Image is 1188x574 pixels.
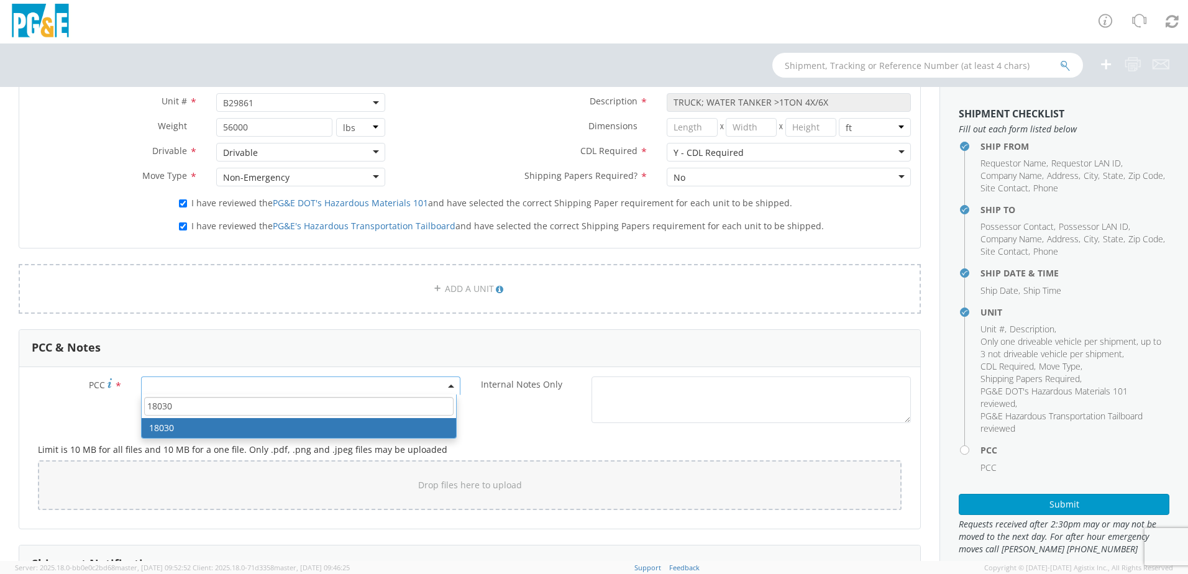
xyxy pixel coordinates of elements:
[32,558,157,570] h3: Shipment Notification
[980,360,1036,373] li: ,
[142,418,456,438] li: 18030
[980,323,1005,335] span: Unit #
[1039,360,1081,372] span: Move Type
[223,147,258,159] div: Drivable
[590,95,637,107] span: Description
[162,95,187,107] span: Unit #
[667,118,718,137] input: Length
[32,342,101,354] h3: PCC & Notes
[38,445,902,454] h5: Limit is 10 MB for all files and 10 MB for a one file. Only .pdf, .png and .jpeg files may be upl...
[1033,245,1058,257] span: Phone
[980,182,1028,194] span: Site Contact
[959,107,1064,121] strong: Shipment Checklist
[1103,170,1125,182] li: ,
[980,373,1082,385] li: ,
[191,220,824,232] span: I have reviewed the and have selected the correct Shipping Papers requirement for each unit to be...
[152,145,187,157] span: Drivable
[980,373,1080,385] span: Shipping Papers Required
[179,199,187,207] input: I have reviewed thePG&E DOT's Hazardous Materials 101and have selected the correct Shipping Paper...
[980,285,1018,296] span: Ship Date
[223,97,378,109] span: B29861
[980,182,1030,194] li: ,
[191,197,792,209] span: I have reviewed the and have selected the correct Shipping Paper requirement for each unit to be ...
[19,264,921,314] a: ADD A UNIT
[89,379,105,391] span: PCC
[718,118,726,137] span: X
[980,445,1169,455] h4: PCC
[980,323,1007,335] li: ,
[273,220,455,232] a: PG&E's Hazardous Transportation Tailboard
[674,171,685,184] div: No
[193,563,350,572] span: Client: 2025.18.0-71d3358
[980,268,1169,278] h4: Ship Date & Time
[418,479,522,491] span: Drop files here to upload
[980,335,1166,360] li: ,
[980,285,1020,297] li: ,
[980,205,1169,214] h4: Ship To
[980,157,1046,169] span: Requestor Name
[980,142,1169,151] h4: Ship From
[179,222,187,230] input: I have reviewed thePG&E's Hazardous Transportation Tailboardand have selected the correct Shippin...
[1128,233,1165,245] li: ,
[980,385,1166,410] li: ,
[980,385,1128,409] span: PG&E DOT's Hazardous Materials 101 reviewed
[1047,170,1079,181] span: Address
[580,145,637,157] span: CDL Required
[959,494,1169,515] button: Submit
[1128,170,1163,181] span: Zip Code
[1051,157,1121,169] span: Requestor LAN ID
[1084,233,1100,245] li: ,
[980,233,1044,245] li: ,
[669,563,700,572] a: Feedback
[980,221,1056,233] li: ,
[216,93,385,112] span: B29861
[984,563,1173,573] span: Copyright © [DATE]-[DATE] Agistix Inc., All Rights Reserved
[273,197,428,209] a: PG&E DOT's Hazardous Materials 101
[1059,221,1130,233] li: ,
[785,118,836,137] input: Height
[726,118,777,137] input: Width
[1128,170,1165,182] li: ,
[1103,233,1125,245] li: ,
[777,118,785,137] span: X
[980,157,1048,170] li: ,
[1059,221,1128,232] span: Possessor LAN ID
[142,170,187,181] span: Move Type
[1039,360,1082,373] li: ,
[524,170,637,181] span: Shipping Papers Required?
[674,147,744,159] div: Y - CDL Required
[772,53,1083,78] input: Shipment, Tracking or Reference Number (at least 4 chars)
[1084,233,1098,245] span: City
[959,123,1169,135] span: Fill out each form listed below
[980,307,1169,317] h4: Unit
[1103,170,1123,181] span: State
[15,563,191,572] span: Server: 2025.18.0-bb0e0c2bd68
[959,518,1169,555] span: Requests received after 2:30pm may or may not be moved to the next day. For after hour emergency ...
[980,170,1044,182] li: ,
[634,563,661,572] a: Support
[1023,285,1061,296] span: Ship Time
[980,410,1143,434] span: PG&E Hazardous Transportation Tailboard reviewed
[1051,157,1123,170] li: ,
[980,335,1161,360] span: Only one driveable vehicle per shipment, up to 3 not driveable vehicle per shipment
[1010,323,1054,335] span: Description
[1033,182,1058,194] span: Phone
[1084,170,1100,182] li: ,
[1084,170,1098,181] span: City
[1010,323,1056,335] li: ,
[1047,233,1079,245] span: Address
[1103,233,1123,245] span: State
[1128,233,1163,245] span: Zip Code
[980,245,1028,257] span: Site Contact
[1047,233,1081,245] li: ,
[980,462,997,473] span: PCC
[980,360,1034,372] span: CDL Required
[1047,170,1081,182] li: ,
[274,563,350,572] span: master, [DATE] 09:46:25
[223,171,290,184] div: Non-Emergency
[9,4,71,40] img: pge-logo-06675f144f4cfa6a6814.png
[980,245,1030,258] li: ,
[980,170,1042,181] span: Company Name
[481,378,562,390] span: Internal Notes Only
[158,120,187,132] span: Weight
